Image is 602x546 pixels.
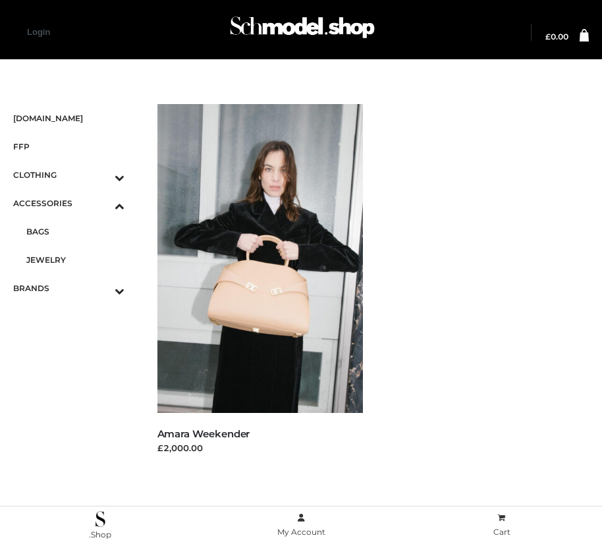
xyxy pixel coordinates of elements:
span: BRANDS [13,281,124,296]
a: CLOTHINGToggle Submenu [13,161,124,189]
span: JEWELRY [26,252,124,267]
a: Amara Weekender [157,427,250,440]
a: JEWELRY [26,246,124,274]
span: .Shop [89,530,111,539]
a: BAGS [26,217,124,246]
a: £0.00 [545,33,568,41]
span: £ [545,32,551,41]
a: Login [27,27,50,37]
span: FFP [13,139,124,154]
div: £2,000.00 [157,441,364,454]
img: Schmodel Admin 964 [227,7,378,54]
span: ACCESSORIES [13,196,124,211]
button: Toggle Submenu [78,274,124,302]
span: Cart [493,527,510,537]
a: BRANDSToggle Submenu [13,274,124,302]
a: ACCESSORIESToggle Submenu [13,189,124,217]
a: Schmodel Admin 964 [224,11,378,54]
button: Toggle Submenu [78,189,124,217]
button: Toggle Submenu [78,161,124,189]
span: My Account [277,527,325,537]
a: [DOMAIN_NAME] [13,104,124,132]
span: CLOTHING [13,167,124,182]
img: .Shop [96,511,105,527]
a: Cart [401,510,602,540]
a: FFP [13,132,124,161]
span: BAGS [26,224,124,239]
span: [DOMAIN_NAME] [13,111,124,126]
a: My Account [201,510,402,540]
bdi: 0.00 [545,32,568,41]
